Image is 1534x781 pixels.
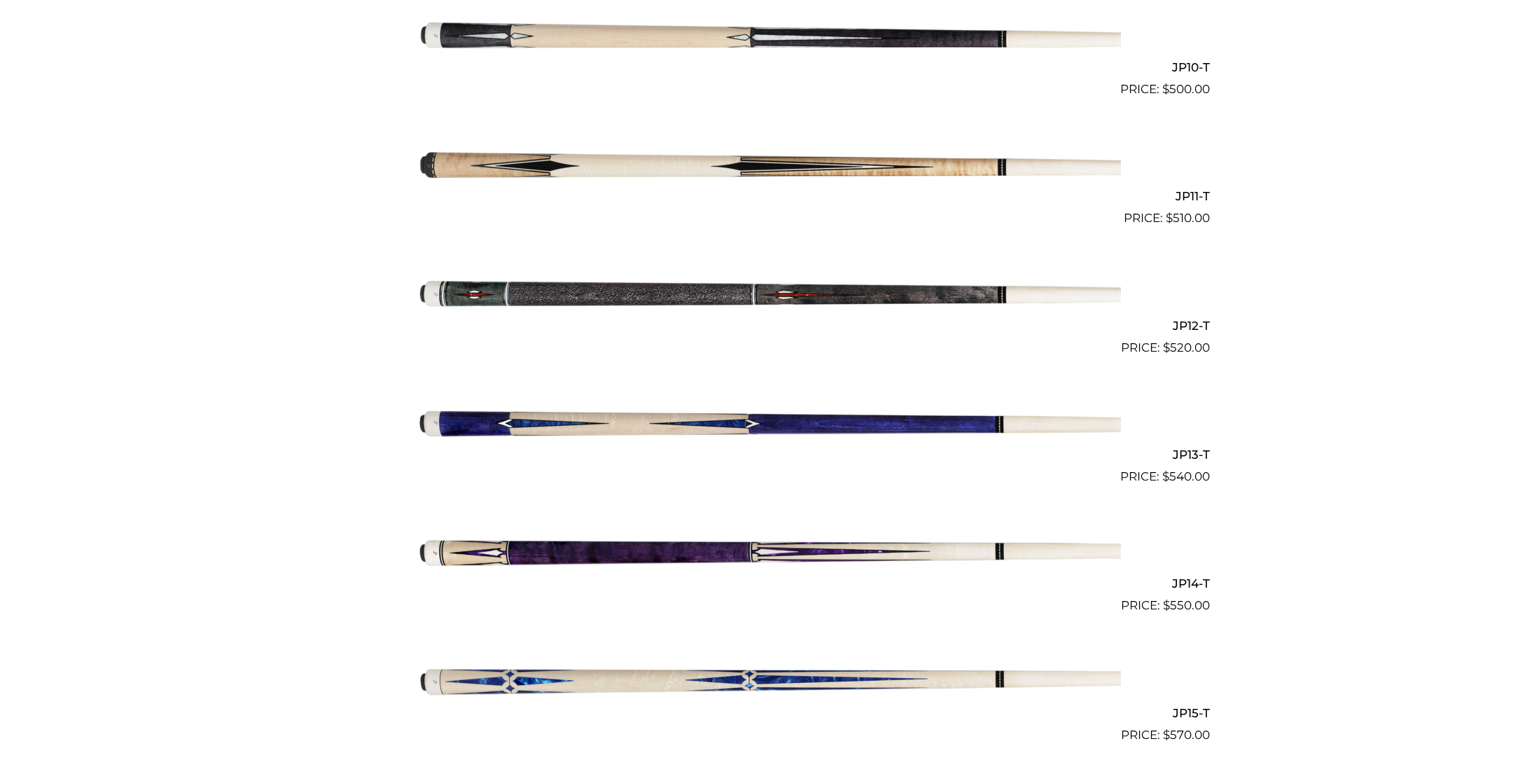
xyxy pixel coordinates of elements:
img: JP14-T [414,492,1121,609]
bdi: 520.00 [1163,340,1210,354]
a: JP13-T $540.00 [325,363,1210,486]
h2: JP13-T [325,442,1210,468]
img: JP12-T [414,233,1121,351]
span: $ [1162,469,1169,483]
span: $ [1163,728,1170,742]
h2: JP12-T [325,312,1210,338]
a: JP14-T $550.00 [325,492,1210,615]
img: JP13-T [414,363,1121,481]
span: $ [1163,598,1170,612]
span: $ [1163,340,1170,354]
h2: JP14-T [325,571,1210,597]
span: $ [1166,211,1173,225]
bdi: 500.00 [1162,82,1210,96]
bdi: 550.00 [1163,598,1210,612]
a: JP12-T $520.00 [325,233,1210,357]
bdi: 570.00 [1163,728,1210,742]
span: $ [1162,82,1169,96]
h2: JP11-T [325,184,1210,209]
a: JP15-T $570.00 [325,621,1210,744]
h2: JP15-T [325,700,1210,726]
bdi: 540.00 [1162,469,1210,483]
a: JP11-T $510.00 [325,104,1210,228]
h2: JP10-T [325,54,1210,80]
img: JP11-T [414,104,1121,222]
img: JP15-T [414,621,1121,738]
bdi: 510.00 [1166,211,1210,225]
